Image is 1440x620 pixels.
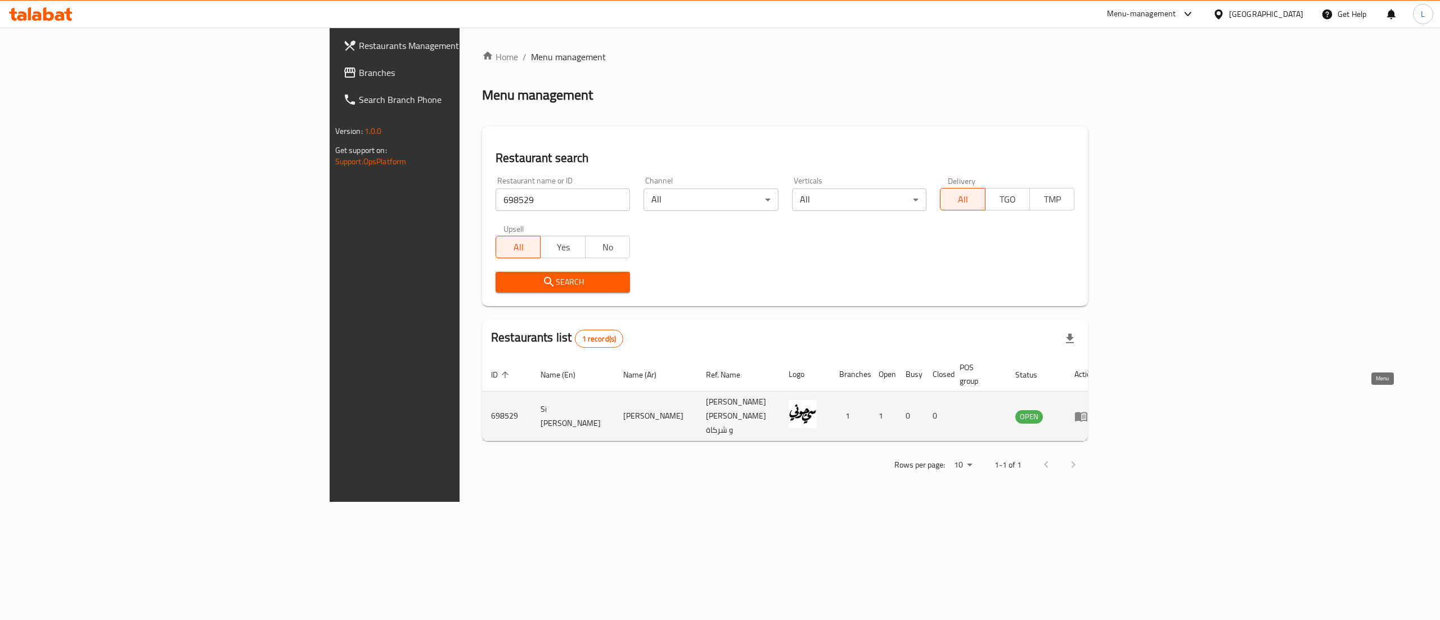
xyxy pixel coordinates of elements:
[575,330,624,348] div: Total records count
[623,368,671,381] span: Name (Ar)
[1229,8,1303,20] div: [GEOGRAPHIC_DATA]
[359,66,561,79] span: Branches
[960,361,993,388] span: POS group
[505,275,621,289] span: Search
[335,124,363,138] span: Version:
[870,357,897,392] th: Open
[945,191,980,208] span: All
[897,357,924,392] th: Busy
[985,188,1030,210] button: TGO
[482,50,1088,64] nav: breadcrumb
[948,177,976,185] label: Delivery
[830,357,870,392] th: Branches
[697,392,780,441] td: [PERSON_NAME] [PERSON_NAME] و شركاة
[792,188,926,211] div: All
[501,239,536,255] span: All
[1015,368,1052,381] span: Status
[491,368,512,381] span: ID
[894,458,945,472] p: Rows per page:
[335,154,407,169] a: Support.OpsPlatform
[541,368,590,381] span: Name (En)
[830,392,870,441] td: 1
[364,124,382,138] span: 1.0.0
[1107,7,1176,21] div: Menu-management
[789,400,817,428] img: Si Johnny
[590,239,625,255] span: No
[940,188,985,210] button: All
[1056,325,1083,352] div: Export file
[924,357,951,392] th: Closed
[706,368,755,381] span: Ref. Name
[994,458,1021,472] p: 1-1 of 1
[1015,410,1043,424] div: OPEN
[496,188,630,211] input: Search for restaurant name or ID..
[643,188,778,211] div: All
[585,236,630,258] button: No
[335,143,387,158] span: Get support on:
[496,236,541,258] button: All
[496,150,1074,167] h2: Restaurant search
[334,86,570,113] a: Search Branch Phone
[334,59,570,86] a: Branches
[1015,410,1043,423] span: OPEN
[949,457,976,474] div: Rows per page:
[1034,191,1070,208] span: TMP
[545,239,580,255] span: Yes
[924,392,951,441] td: 0
[990,191,1025,208] span: TGO
[334,32,570,59] a: Restaurants Management
[532,392,614,441] td: Si [PERSON_NAME]
[503,224,524,232] label: Upsell
[614,392,697,441] td: [PERSON_NAME]
[359,39,561,52] span: Restaurants Management
[780,357,830,392] th: Logo
[540,236,585,258] button: Yes
[1421,8,1425,20] span: L
[359,93,561,106] span: Search Branch Phone
[870,392,897,441] td: 1
[897,392,924,441] td: 0
[491,329,623,348] h2: Restaurants list
[1065,357,1104,392] th: Action
[1029,188,1074,210] button: TMP
[482,357,1104,441] table: enhanced table
[575,334,623,344] span: 1 record(s)
[496,272,630,293] button: Search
